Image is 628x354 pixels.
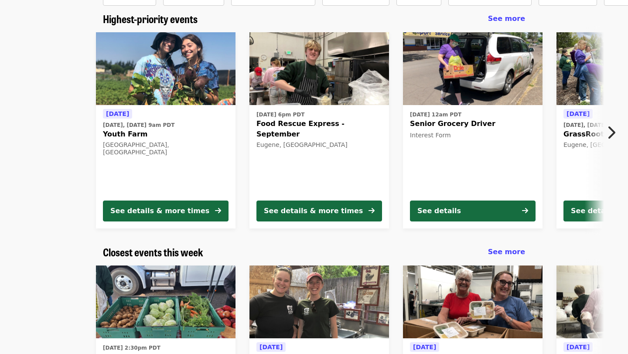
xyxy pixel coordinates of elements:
[403,32,543,228] a: See details for "Senior Grocery Driver"
[106,110,129,117] span: [DATE]
[249,32,389,106] img: Food Rescue Express - September organized by FOOD For Lane County
[607,124,615,141] i: chevron-right icon
[403,32,543,106] img: Senior Grocery Driver organized by FOOD For Lane County
[417,206,461,216] div: See details
[567,344,590,351] span: [DATE]
[256,141,382,149] div: Eugene, [GEOGRAPHIC_DATA]
[96,32,235,106] img: Youth Farm organized by FOOD For Lane County
[488,247,525,257] a: See more
[96,246,532,259] div: Closest events this week
[96,265,235,339] img: Mobile Pantry Distribution: Cottage Grove organized by FOOD For Lane County
[410,119,536,129] span: Senior Grocery Driver
[96,32,235,228] a: See details for "Youth Farm"
[256,111,304,119] time: [DATE] 6pm PDT
[259,344,283,351] span: [DATE]
[103,344,160,352] time: [DATE] 2:30pm PDT
[103,129,229,140] span: Youth Farm
[249,265,389,339] img: GrassRoots Garden Kitchen Clean-up organized by FOOD For Lane County
[103,11,198,26] span: Highest-priority events
[410,111,461,119] time: [DATE] 12am PDT
[413,344,436,351] span: [DATE]
[567,110,590,117] span: [DATE]
[249,32,389,228] a: See details for "Food Rescue Express - September"
[103,201,229,221] button: See details & more times
[110,206,209,216] div: See details & more times
[256,119,382,140] span: Food Rescue Express - September
[488,14,525,24] a: See more
[522,207,528,215] i: arrow-right icon
[488,248,525,256] span: See more
[488,14,525,23] span: See more
[410,201,536,221] button: See details
[410,132,451,139] span: Interest Form
[599,120,628,145] button: Next item
[264,206,363,216] div: See details & more times
[103,244,203,259] span: Closest events this week
[369,207,375,215] i: arrow-right icon
[103,246,203,259] a: Closest events this week
[103,121,174,129] time: [DATE], [DATE] 9am PDT
[103,13,198,25] a: Highest-priority events
[96,13,532,25] div: Highest-priority events
[256,201,382,221] button: See details & more times
[403,265,543,339] img: Meals on Wheels Frozen Meal Packing - August organized by FOOD For Lane County
[103,141,229,156] div: [GEOGRAPHIC_DATA], [GEOGRAPHIC_DATA]
[215,207,221,215] i: arrow-right icon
